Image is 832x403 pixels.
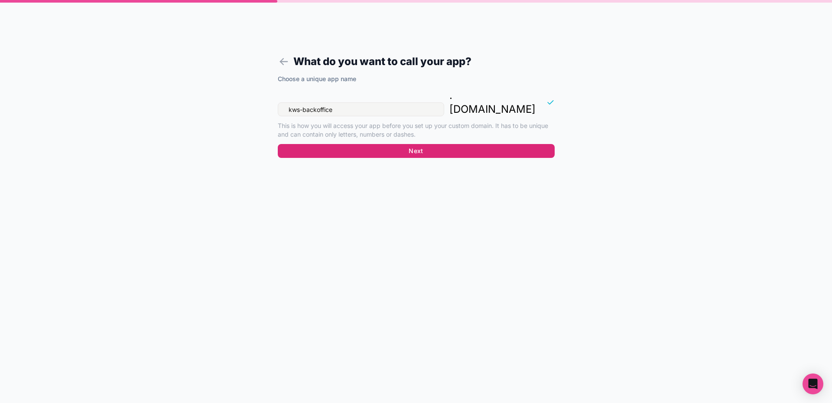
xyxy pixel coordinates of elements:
[278,144,555,158] button: Next
[278,54,555,69] h1: What do you want to call your app?
[449,88,536,116] p: . [DOMAIN_NAME]
[803,374,823,394] div: Open Intercom Messenger
[278,75,356,83] label: Choose a unique app name
[278,121,555,139] p: This is how you will access your app before you set up your custom domain. It has to be unique an...
[278,102,444,116] input: kws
